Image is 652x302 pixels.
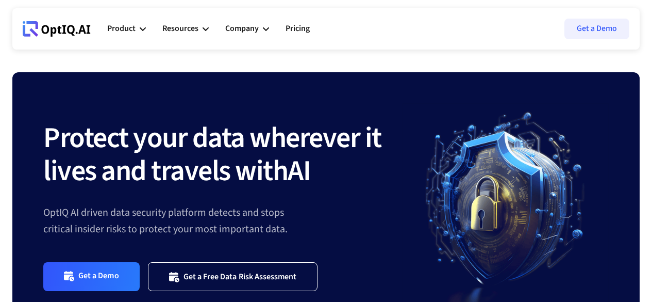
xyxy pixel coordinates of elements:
[183,272,297,282] div: Get a Free Data Risk Assessment
[23,13,91,44] a: Webflow Homepage
[43,262,140,291] a: Get a Demo
[78,271,119,282] div: Get a Demo
[288,151,310,192] strong: AI
[107,22,136,36] div: Product
[162,22,198,36] div: Resources
[225,22,259,36] div: Company
[564,19,629,39] a: Get a Demo
[43,204,403,237] div: OptIQ AI driven data security platform detects and stops critical insider risks to protect your m...
[148,262,318,291] a: Get a Free Data Risk Assessment
[43,118,381,192] strong: Protect your data wherever it lives and travels with
[286,13,310,44] a: Pricing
